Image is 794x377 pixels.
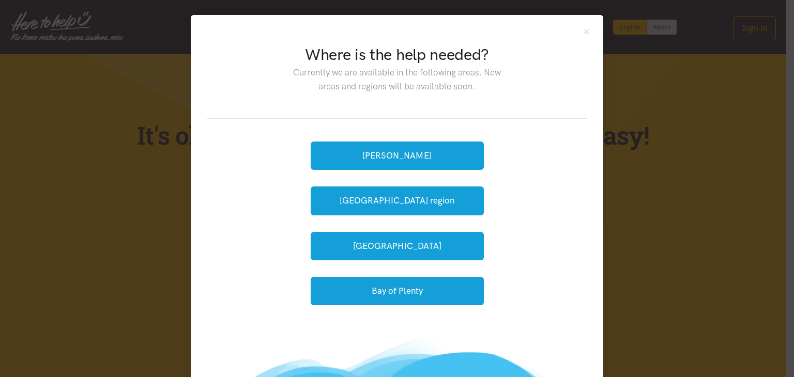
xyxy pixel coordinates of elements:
h2: Where is the help needed? [285,44,509,66]
button: [PERSON_NAME] [311,142,484,170]
p: Currently we are available in the following areas. New areas and regions will be available soon. [285,66,509,93]
button: Close [582,27,591,36]
button: [GEOGRAPHIC_DATA] region [311,186,484,215]
button: Bay of Plenty [311,277,484,305]
button: [GEOGRAPHIC_DATA] [311,232,484,260]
